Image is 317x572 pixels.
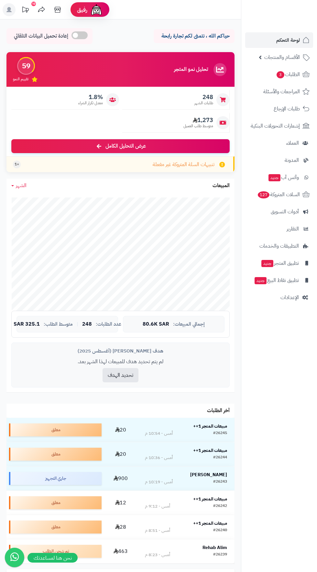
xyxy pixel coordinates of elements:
[259,241,299,251] span: التطبيقات والخدمات
[14,32,68,40] span: إعادة تحميل البيانات التلقائي
[245,170,313,185] a: وآتس آبجديد
[31,2,36,6] div: 10
[273,5,311,19] img: logo-2.png
[143,321,169,327] span: 80.6K SAR
[153,161,214,168] span: تنبيهات السلة المتروكة غير مفعلة
[77,6,87,14] span: رفيق
[14,321,40,327] span: 325.1 SAR
[11,139,230,153] a: عرض التحليل الكامل
[287,224,299,233] span: التقارير
[213,454,227,461] div: #26244
[202,544,227,551] strong: Rehab Alim
[245,290,313,305] a: الإعدادات
[9,496,102,509] div: معلق
[245,67,313,82] a: الطلبات3
[193,423,227,430] strong: مبيعات المتجر 1++
[274,104,300,113] span: طلبات الإرجاع
[193,447,227,454] strong: مبيعات المتجر 1++
[78,100,103,106] span: معدل تكرار الشراء
[276,36,300,45] span: لوحة التحكم
[264,53,300,62] span: الأقسام والمنتجات
[261,260,273,267] span: جديد
[158,32,230,40] p: حياكم الله ، نتمنى لكم تجارة رابحة
[145,503,170,510] div: أمس - 9:12 م
[245,204,313,219] a: أدوات التسويق
[145,479,173,485] div: أمس - 10:19 م
[255,277,267,284] span: جديد
[193,520,227,527] strong: مبيعات المتجر 1++
[271,207,299,216] span: أدوات التسويق
[245,221,313,237] a: التقارير
[245,32,313,48] a: لوحة التحكم
[145,454,173,461] div: أمس - 10:36 م
[16,358,224,365] p: لم يتم تحديد هدف للمبيعات لهذا الشهر بعد.
[104,491,137,515] td: 12
[82,321,92,327] span: 248
[145,552,170,558] div: أمس - 8:23 م
[104,515,137,539] td: 28
[105,142,146,150] span: عرض التحليل الكامل
[276,70,300,79] span: الطلبات
[213,503,227,510] div: #26242
[268,173,299,182] span: وآتس آب
[145,430,173,437] div: أمس - 10:54 م
[96,321,121,327] span: عدد الطلبات:
[280,293,299,302] span: الإعدادات
[9,472,102,485] div: جاري التجهيز
[145,527,170,534] div: أمس - 8:51 م
[173,321,205,327] span: إجمالي المبيعات:
[9,545,102,558] div: تم شحن الطلب
[104,418,137,442] td: 20
[251,121,300,130] span: إشعارات التحويلات البنكية
[194,94,213,101] span: 248
[104,442,137,466] td: 20
[268,174,280,181] span: جديد
[78,94,103,101] span: 1.8%
[261,259,299,268] span: تطبيق المتجر
[104,539,137,563] td: 463
[213,552,227,558] div: #26239
[276,71,285,79] span: 3
[257,190,300,199] span: السلات المتروكة
[245,118,313,134] a: إشعارات التحويلات البنكية
[286,139,299,148] span: العملاء
[17,3,33,18] a: تحديثات المنصة
[9,423,102,436] div: معلق
[245,255,313,271] a: تطبيق المتجرجديد
[9,521,102,533] div: معلق
[190,471,227,478] strong: [PERSON_NAME]
[213,527,227,534] div: #26240
[103,368,138,382] button: تحديد الهدف
[11,182,27,189] a: الشهر
[44,321,73,327] span: متوسط الطلب:
[213,183,230,189] h3: المبيعات
[174,67,208,73] h3: تحليل نمو المتجر
[285,156,299,165] span: المدونة
[245,84,313,99] a: المراجعات والأسئلة
[9,448,102,461] div: معلق
[13,76,28,82] span: تقييم النمو
[254,276,299,285] span: تطبيق نقاط البيع
[16,348,224,354] div: هدف [PERSON_NAME] (أغسطس 2025)
[263,87,300,96] span: المراجعات والأسئلة
[77,322,78,327] span: |
[213,479,227,485] div: #26243
[207,408,230,414] h3: آخر الطلبات
[213,430,227,437] div: #26245
[193,496,227,502] strong: مبيعات المتجر 1++
[245,152,313,168] a: المدونة
[245,187,313,202] a: السلات المتروكة127
[245,273,313,288] a: تطبيق نقاط البيعجديد
[245,135,313,151] a: العملاء
[15,162,19,167] span: +1
[90,3,103,16] img: ai-face.png
[245,238,313,254] a: التطبيقات والخدمات
[16,182,27,189] span: الشهر
[194,100,213,106] span: طلبات الشهر
[183,123,213,129] span: متوسط طلب العميل
[257,191,270,199] span: 127
[183,117,213,124] span: 1,273
[245,101,313,117] a: طلبات الإرجاع
[104,466,137,490] td: 900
